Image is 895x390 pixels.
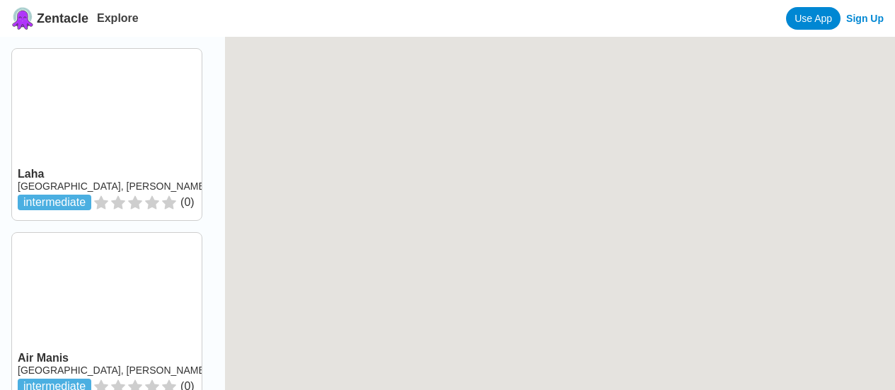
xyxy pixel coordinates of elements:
a: Use App [786,7,841,30]
span: Zentacle [37,11,88,26]
a: Sign Up [846,13,884,24]
a: Explore [97,12,139,24]
a: Zentacle logoZentacle [11,7,88,30]
img: Zentacle logo [11,7,34,30]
